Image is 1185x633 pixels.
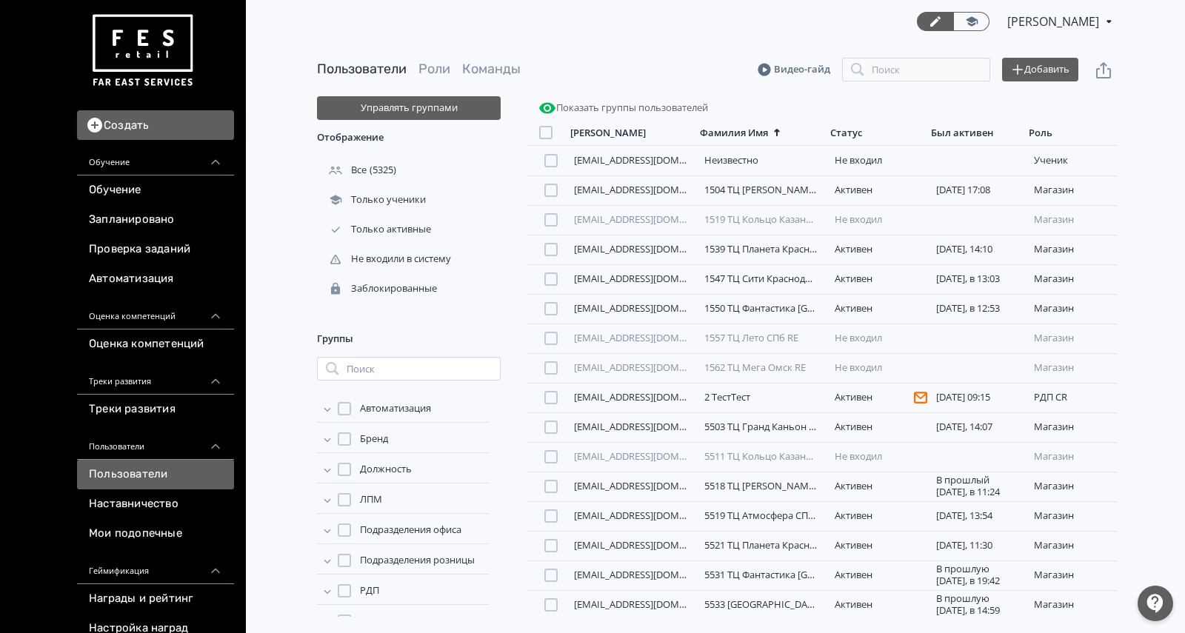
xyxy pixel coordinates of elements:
[704,242,849,255] a: 1539 ТЦ Планета Красноярск RE
[317,193,429,207] div: Только ученики
[77,294,234,329] div: Оценка компетенций
[835,332,921,344] div: Не входил
[574,390,730,403] a: [EMAIL_ADDRESS][DOMAIN_NAME]
[1034,332,1111,344] div: Магазин
[936,593,1023,616] div: В прошлую [DATE], в 14:59
[317,321,501,357] div: Группы
[77,519,234,549] a: Мои подопечные
[360,523,461,537] span: Подразделения офиса
[574,153,730,167] a: [EMAIL_ADDRESS][DOMAIN_NAME]
[360,614,390,629] span: Статус
[574,183,730,196] a: [EMAIL_ADDRESS][DOMAIN_NAME]
[1034,303,1111,315] div: Магазин
[704,597,932,611] a: 5533 [GEOGRAPHIC_DATA] [GEOGRAPHIC_DATA] CR
[317,223,434,236] div: Только активные
[835,421,921,433] div: Активен
[574,538,730,552] a: [EMAIL_ADDRESS][DOMAIN_NAME]
[535,96,711,120] button: Показать группы пользователей
[704,272,829,285] a: 1547 ТЦ Сити Краснодар RE
[1034,362,1111,374] div: Магазин
[574,420,730,433] a: [EMAIL_ADDRESS][DOMAIN_NAME]
[1034,392,1111,403] div: РДП CR
[1034,599,1111,611] div: Магазин
[574,449,730,463] a: [EMAIL_ADDRESS][DOMAIN_NAME]
[1034,451,1111,463] div: Магазин
[704,212,825,226] a: 1519 ТЦ Кольцо Казань RE
[835,599,921,611] div: Активен
[574,301,730,315] a: [EMAIL_ADDRESS][DOMAIN_NAME]
[1034,540,1111,552] div: Магазин
[360,492,382,507] span: ЛПМ
[77,264,234,294] a: Автоматизация
[317,164,370,177] div: Все
[77,140,234,175] div: Обучение
[704,301,905,315] a: 1550 ТЦ Фантастика [GEOGRAPHIC_DATA] RE
[77,584,234,614] a: Награды и рейтинг
[704,479,831,492] a: 5518 ТЦ [PERSON_NAME] CR
[936,475,1023,498] div: В прошлый [DATE], в 11:24
[360,401,431,416] span: Автоматизация
[89,9,196,93] img: https://files.teachbase.ru/system/account/57463/logo/medium-936fc5084dd2c598f50a98b9cbe0469a.png
[1002,58,1078,81] button: Добавить
[835,451,921,463] div: Не входил
[835,214,921,226] div: Не входил
[574,361,730,374] a: [EMAIL_ADDRESS][DOMAIN_NAME]
[360,432,388,446] span: Бренд
[931,127,993,139] div: Был активен
[704,390,750,403] a: 2 ТестТест
[936,510,1023,522] div: [DATE], 13:54
[1034,184,1111,196] div: Магазин
[936,563,1023,586] div: В прошлую [DATE], в 19:42
[77,359,234,395] div: Треки развития
[1095,61,1112,79] svg: Экспорт пользователей файлом
[574,597,730,611] a: [EMAIL_ADDRESS][DOMAIN_NAME]
[835,155,921,167] div: Не входил
[704,153,758,167] a: Неизвестно
[835,391,921,404] div: Активен
[317,96,501,120] button: Управлять группами
[936,273,1023,285] div: [DATE], в 13:03
[574,568,730,581] a: [EMAIL_ADDRESS][DOMAIN_NAME]
[360,583,379,598] span: РДП
[835,303,921,315] div: Активен
[317,155,501,185] div: (5325)
[574,242,730,255] a: [EMAIL_ADDRESS][DOMAIN_NAME]
[1034,155,1111,167] div: ученик
[77,395,234,424] a: Треки развития
[835,184,921,196] div: Активен
[77,460,234,489] a: Пользователи
[704,420,841,433] a: 5503 ТЦ Гранд Каньон СПб CR
[835,244,921,255] div: Активен
[317,120,501,155] div: Отображение
[77,175,234,205] a: Обучение
[77,205,234,235] a: Запланировано
[835,510,921,522] div: Активен
[835,273,921,285] div: Активен
[574,479,730,492] a: [EMAIL_ADDRESS][DOMAIN_NAME]
[1034,273,1111,285] div: Магазин
[1034,510,1111,522] div: Магазин
[835,569,921,581] div: Активен
[1007,13,1101,30] span: Светлана Илюхина
[704,509,828,522] a: 5519 ТЦ Атмосфера СПб CR
[360,553,475,568] span: Подразделения розницы
[570,127,646,139] div: [PERSON_NAME]
[1034,244,1111,255] div: Магазин
[77,489,234,519] a: Наставничество
[704,361,806,374] a: 1562 ТЦ Мега Омск RE
[1034,480,1111,492] div: Магазин
[936,421,1023,433] div: [DATE], 14:07
[704,538,850,552] a: 5521 ТЦ Планета Красноярск CR
[704,331,798,344] a: 1557 ТЦ Лето СПб RE
[77,329,234,359] a: Оценка компетенций
[317,282,440,295] div: Заблокированные
[704,568,892,581] a: 5531 ТЦ Фантастика [GEOGRAPHIC_DATA]
[835,480,921,492] div: Активен
[953,12,989,31] a: Переключиться в режим ученика
[1034,569,1111,581] div: Магазин
[936,392,1023,403] div: [DATE] 09:15
[360,462,412,477] span: Должность
[1034,421,1111,433] div: Магазин
[936,244,1023,255] div: [DATE], 14:10
[936,303,1023,315] div: [DATE], в 12:53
